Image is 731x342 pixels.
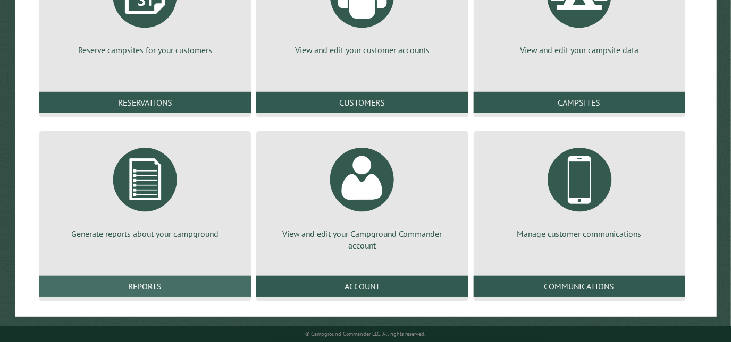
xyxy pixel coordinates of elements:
[269,44,455,56] p: View and edit your customer accounts
[52,140,238,240] a: Generate reports about your campground
[39,276,251,297] a: Reports
[256,92,468,113] a: Customers
[474,92,685,113] a: Campsites
[486,140,673,240] a: Manage customer communications
[256,276,468,297] a: Account
[306,330,426,337] small: © Campground Commander LLC. All rights reserved.
[52,44,238,56] p: Reserve campsites for your customers
[474,276,685,297] a: Communications
[486,44,673,56] p: View and edit your campsite data
[269,140,455,252] a: View and edit your Campground Commander account
[269,228,455,252] p: View and edit your Campground Commander account
[39,92,251,113] a: Reservations
[486,228,673,240] p: Manage customer communications
[52,228,238,240] p: Generate reports about your campground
